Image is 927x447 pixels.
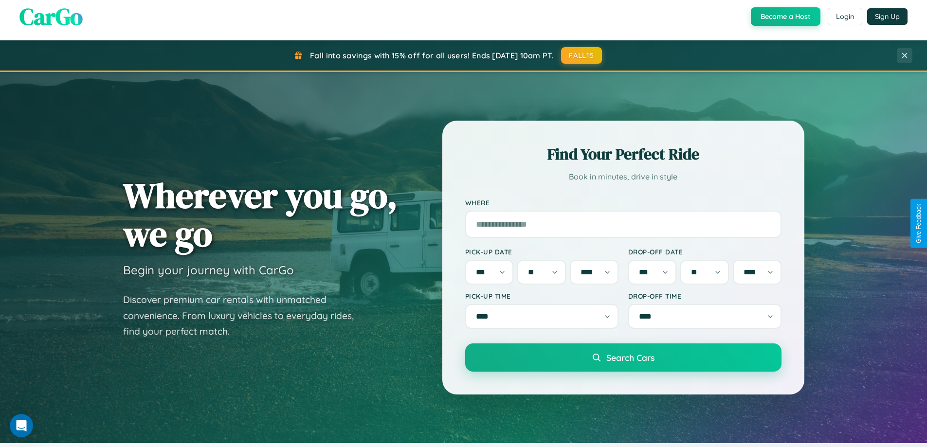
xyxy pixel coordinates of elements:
button: Search Cars [465,343,782,372]
iframe: Intercom live chat [10,414,33,437]
p: Discover premium car rentals with unmatched convenience. From luxury vehicles to everyday rides, ... [123,292,366,340]
h2: Find Your Perfect Ride [465,143,782,165]
label: Drop-off Time [628,292,782,300]
button: Login [828,8,862,25]
button: FALL15 [561,47,602,64]
h1: Wherever you go, we go [123,176,398,253]
div: Give Feedback [915,204,922,243]
label: Where [465,198,782,207]
span: Fall into savings with 15% off for all users! Ends [DATE] 10am PT. [310,51,554,60]
button: Sign Up [867,8,908,25]
button: Become a Host [751,7,820,26]
h3: Begin your journey with CarGo [123,263,294,277]
label: Pick-up Date [465,248,618,256]
label: Pick-up Time [465,292,618,300]
p: Book in minutes, drive in style [465,170,782,184]
label: Drop-off Date [628,248,782,256]
span: Search Cars [606,352,654,363]
span: CarGo [19,0,83,33]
